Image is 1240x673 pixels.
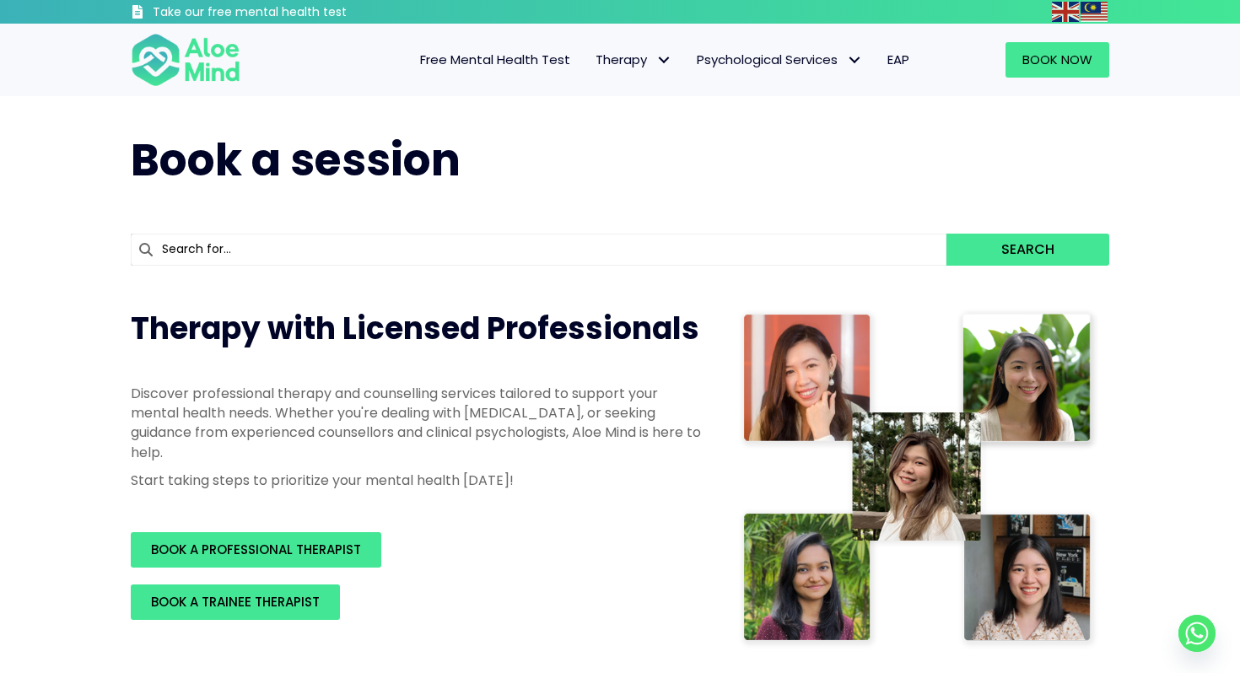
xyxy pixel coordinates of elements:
[131,234,946,266] input: Search for...
[1052,2,1079,22] img: en
[1052,2,1081,21] a: English
[842,48,866,73] span: Psychological Services: submenu
[131,384,704,462] p: Discover professional therapy and counselling services tailored to support your mental health nee...
[583,42,684,78] a: TherapyTherapy: submenu
[1005,42,1109,78] a: Book Now
[1022,51,1092,68] span: Book Now
[151,593,320,611] span: BOOK A TRAINEE THERAPIST
[887,51,909,68] span: EAP
[131,4,437,24] a: Take our free mental health test
[738,308,1099,650] img: Therapist collage
[684,42,875,78] a: Psychological ServicesPsychological Services: submenu
[262,42,922,78] nav: Menu
[153,4,437,21] h3: Take our free mental health test
[131,32,240,88] img: Aloe mind Logo
[131,307,699,350] span: Therapy with Licensed Professionals
[1081,2,1108,22] img: ms
[131,471,704,490] p: Start taking steps to prioritize your mental health [DATE]!
[420,51,570,68] span: Free Mental Health Test
[875,42,922,78] a: EAP
[131,129,461,191] span: Book a session
[697,51,862,68] span: Psychological Services
[596,51,671,68] span: Therapy
[131,584,340,620] a: BOOK A TRAINEE THERAPIST
[407,42,583,78] a: Free Mental Health Test
[651,48,676,73] span: Therapy: submenu
[131,532,381,568] a: BOOK A PROFESSIONAL THERAPIST
[1081,2,1109,21] a: Malay
[151,541,361,558] span: BOOK A PROFESSIONAL THERAPIST
[1178,615,1216,652] a: Whatsapp
[946,234,1109,266] button: Search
